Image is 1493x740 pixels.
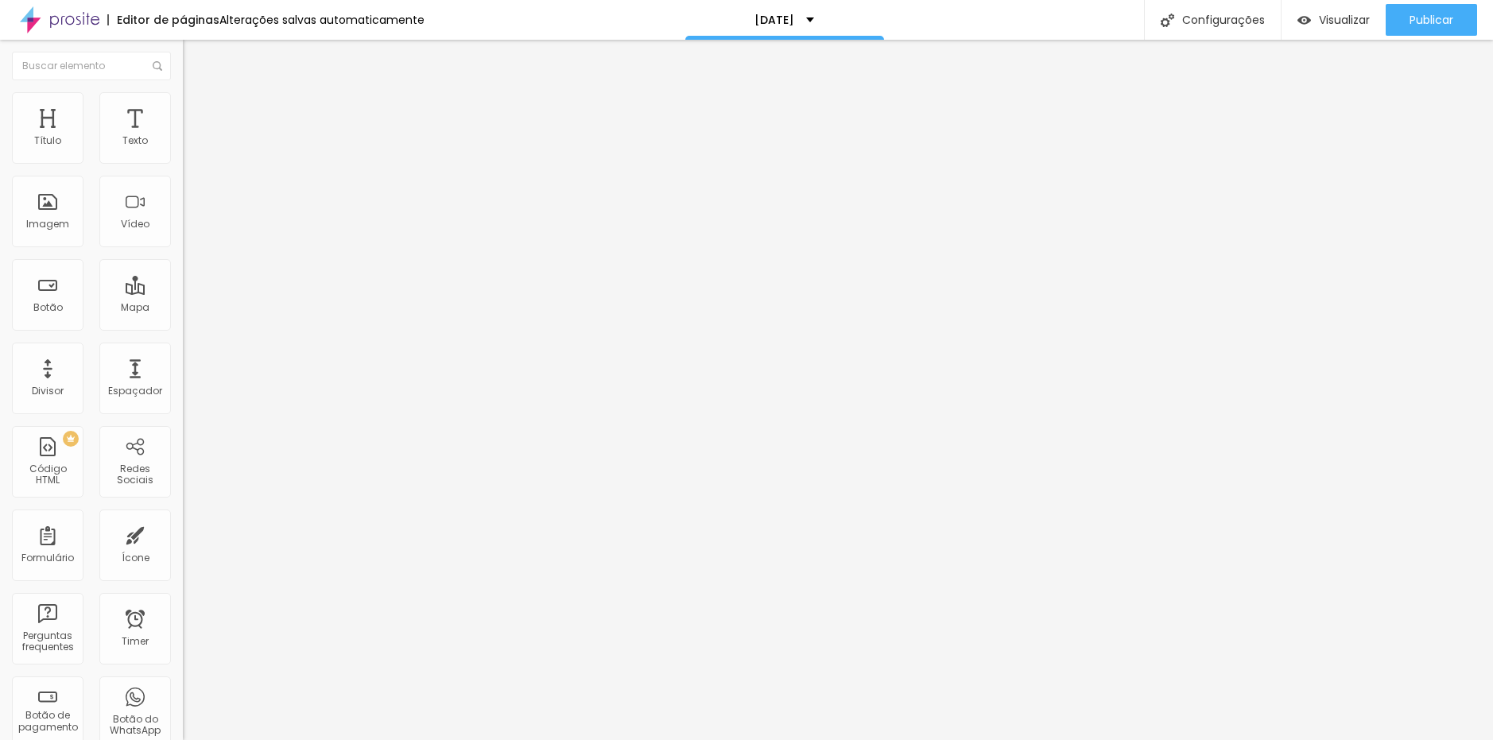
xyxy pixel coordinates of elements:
[121,219,149,230] div: Vídeo
[122,636,149,647] div: Timer
[219,14,425,25] div: Alterações salvas automaticamente
[754,14,794,25] p: [DATE]
[1282,4,1386,36] button: Visualizar
[103,463,166,486] div: Redes Sociais
[121,302,149,313] div: Mapa
[16,630,79,653] div: Perguntas frequentes
[1297,14,1311,27] img: view-1.svg
[33,302,63,313] div: Botão
[1386,4,1477,36] button: Publicar
[1319,14,1370,26] span: Visualizar
[16,710,79,733] div: Botão de pagamento
[122,135,148,146] div: Texto
[32,385,64,397] div: Divisor
[153,61,162,71] img: Icone
[1410,14,1453,26] span: Publicar
[108,385,162,397] div: Espaçador
[1161,14,1174,27] img: Icone
[26,219,69,230] div: Imagem
[107,14,219,25] div: Editor de páginas
[103,714,166,737] div: Botão do WhatsApp
[12,52,171,80] input: Buscar elemento
[16,463,79,486] div: Código HTML
[122,552,149,564] div: Ícone
[34,135,61,146] div: Título
[21,552,74,564] div: Formulário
